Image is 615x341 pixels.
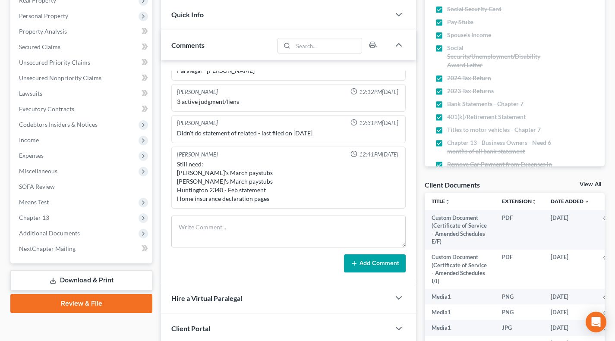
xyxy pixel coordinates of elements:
div: [PERSON_NAME] [177,88,218,96]
span: Chapter 13 [19,214,49,221]
td: PDF [495,210,544,250]
a: Download & Print [10,270,152,291]
span: Remove Car Payment from Expenses in Chapter 13 [447,160,552,177]
span: 12:31PM[DATE] [359,119,398,127]
div: Still need: [PERSON_NAME]'s March paystubs [PERSON_NAME]'s March paystubs Huntington 2340 - Feb s... [177,160,400,203]
span: 12:41PM[DATE] [359,150,398,159]
a: Extensionunfold_more [502,198,537,204]
span: Expenses [19,152,44,159]
span: Means Test [19,198,49,206]
span: 401(k)/Retirement Statement [447,113,526,121]
a: Executory Contracts [12,101,152,117]
a: Date Added expand_more [551,198,590,204]
span: Unsecured Nonpriority Claims [19,74,101,81]
span: Secured Claims [19,43,60,50]
div: [PERSON_NAME] [177,119,218,127]
span: Property Analysis [19,28,67,35]
td: [DATE] [544,320,596,335]
span: Social Security/Unemployment/Disability Award Letter [447,44,552,69]
td: Media1 [425,320,495,335]
span: 12:12PM[DATE] [359,88,398,96]
span: Unsecured Priority Claims [19,59,90,66]
a: Titleunfold_more [432,198,450,204]
span: Chapter 13 - Business Owners - Need 6 months of all bank statement [447,138,552,156]
a: Review & File [10,294,152,313]
div: Paralegal - [PERSON_NAME] [177,66,400,75]
span: Client Portal [171,324,210,332]
i: unfold_more [532,199,537,204]
span: Lawsuits [19,90,42,97]
span: Codebtors Insiders & Notices [19,121,98,128]
span: 2024 Tax Return [447,74,491,82]
a: Unsecured Nonpriority Claims [12,70,152,86]
div: 3 active judgment/liens [177,97,400,106]
span: Additional Documents [19,229,80,237]
span: Social Security Card [447,5,501,13]
a: NextChapter Mailing [12,241,152,257]
a: Secured Claims [12,39,152,55]
button: Add Comment [344,254,406,272]
td: [DATE] [544,250,596,289]
a: SOFA Review [12,179,152,194]
div: Didn't do statement of related - last filed on [DATE] [177,129,400,138]
span: Titles to motor vehicles - Chapter 7 [447,125,541,134]
span: Pay Stubs [447,18,473,26]
td: [DATE] [544,304,596,320]
div: [PERSON_NAME] [177,150,218,159]
span: Miscellaneous [19,167,57,175]
td: PDF [495,250,544,289]
td: PNG [495,289,544,304]
span: Comments [171,41,205,49]
td: Custom Document (Certificate of Service - Amended Schedules I/J) [425,250,495,289]
a: View All [580,181,601,188]
span: Hire a Virtual Paralegal [171,294,242,302]
div: Client Documents [425,180,480,189]
span: Executory Contracts [19,105,74,113]
span: Income [19,136,39,144]
span: Bank Statements - Chapter 7 [447,100,524,108]
td: Media1 [425,289,495,304]
span: Quick Info [171,10,204,19]
span: SOFA Review [19,183,55,190]
span: NextChapter Mailing [19,245,76,252]
a: Lawsuits [12,86,152,101]
span: Personal Property [19,12,68,19]
td: Custom Document (Certificate of Service - Amended Schedules E/F) [425,210,495,250]
td: PNG [495,304,544,320]
a: Property Analysis [12,24,152,39]
td: Media1 [425,304,495,320]
input: Search... [293,38,362,53]
i: expand_more [584,199,590,204]
span: Spouse's Income [447,31,491,39]
div: Open Intercom Messenger [586,312,606,332]
i: unfold_more [445,199,450,204]
span: 2023 Tax Returns [447,87,494,95]
td: JPG [495,320,544,335]
td: [DATE] [544,289,596,304]
a: Unsecured Priority Claims [12,55,152,70]
td: [DATE] [544,210,596,250]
